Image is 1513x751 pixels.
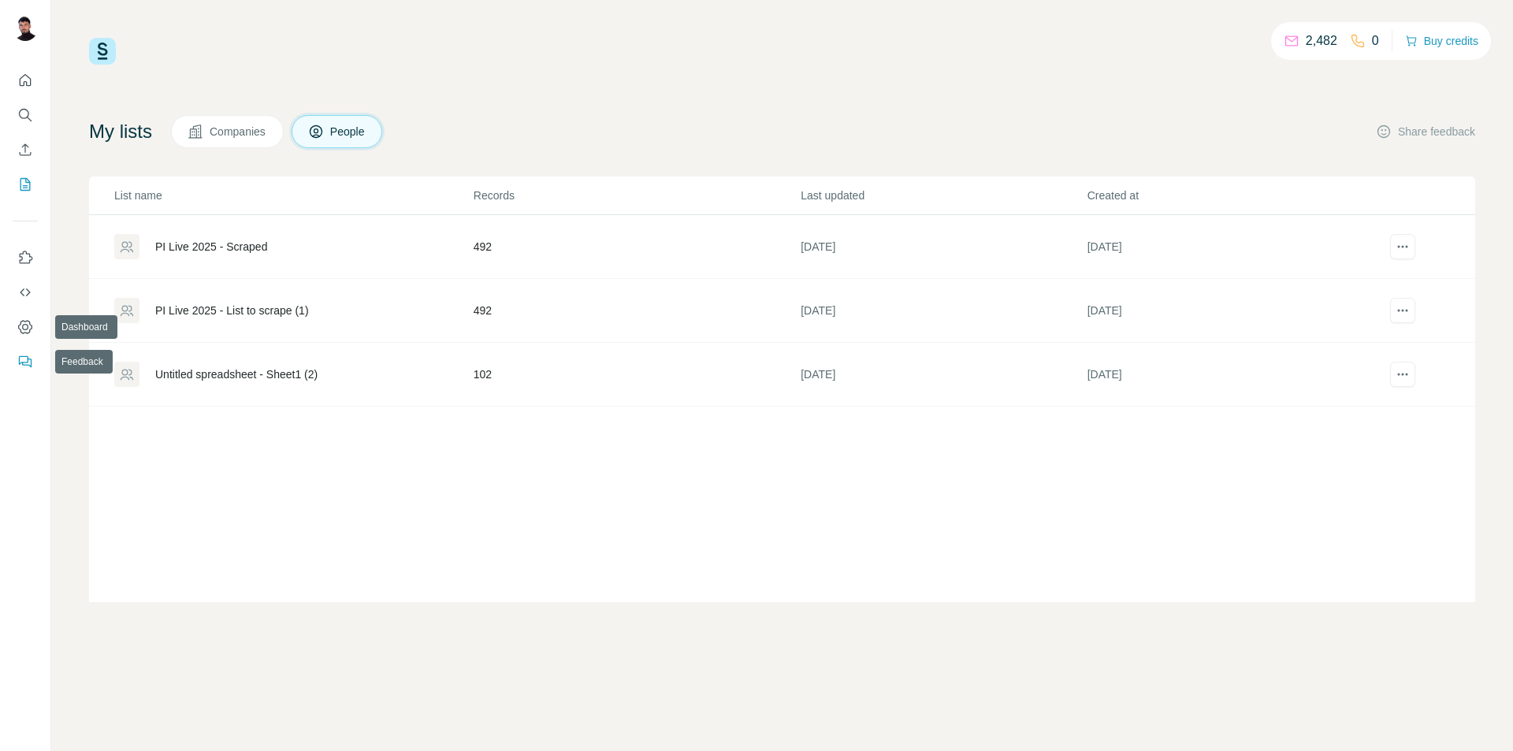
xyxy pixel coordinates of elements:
button: Use Surfe API [13,278,38,307]
p: Last updated [801,188,1085,203]
p: Created at [1087,188,1372,203]
button: actions [1390,234,1415,259]
td: [DATE] [800,215,1086,279]
button: Buy credits [1405,30,1478,52]
p: List name [114,188,472,203]
button: actions [1390,362,1415,387]
button: My lists [13,170,38,199]
td: [DATE] [800,343,1086,407]
button: Dashboard [13,313,38,341]
button: Enrich CSV [13,136,38,164]
td: [DATE] [800,279,1086,343]
p: 0 [1372,32,1379,50]
button: Use Surfe on LinkedIn [13,244,38,272]
div: PI Live 2025 - List to scrape (1) [155,303,309,318]
span: Companies [210,124,267,139]
button: Feedback [13,348,38,376]
td: 102 [473,343,800,407]
span: People [330,124,366,139]
button: actions [1390,298,1415,323]
button: Search [13,101,38,129]
img: Avatar [13,16,38,41]
td: [DATE] [1087,215,1373,279]
div: PI Live 2025 - Scraped [155,239,267,255]
p: Records [474,188,799,203]
p: 2,482 [1306,32,1337,50]
td: [DATE] [1087,343,1373,407]
div: Untitled spreadsheet - Sheet1 (2) [155,366,318,382]
button: Share feedback [1376,124,1475,139]
td: [DATE] [1087,279,1373,343]
td: 492 [473,279,800,343]
h4: My lists [89,119,152,144]
button: Quick start [13,66,38,95]
td: 492 [473,215,800,279]
img: Surfe Logo [89,38,116,65]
